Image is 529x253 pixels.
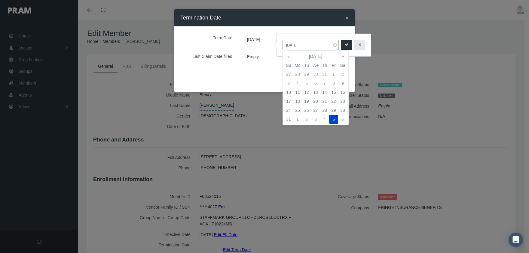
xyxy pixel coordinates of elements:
th: We [311,61,320,70]
td: 9 [338,79,347,88]
label: Term Date: [185,32,238,45]
th: Fr [329,61,338,70]
td: 19 [302,97,311,106]
td: 25 [293,106,302,115]
td: 29 [329,106,338,115]
td: 5 [329,115,338,124]
th: « [284,52,293,61]
td: 27 [311,106,320,115]
td: 23 [338,97,347,106]
th: Th [320,61,329,70]
td: 30 [311,70,320,79]
td: 6 [311,79,320,88]
span: [DATE] [243,35,265,45]
td: 15 [329,88,338,97]
td: 4 [320,115,329,124]
th: Sa [338,61,347,70]
td: 1 [329,70,338,79]
td: 24 [284,106,293,115]
td: 20 [311,97,320,106]
th: » [338,52,347,61]
td: 21 [320,97,329,106]
td: 6 [338,115,347,124]
td: 29 [302,70,311,79]
td: 10 [284,88,293,97]
td: 7 [320,79,329,88]
td: 22 [329,97,338,106]
div: Open Intercom Messenger [509,233,523,247]
td: 12 [302,88,311,97]
td: 26 [302,106,311,115]
td: 3 [284,79,293,88]
td: 2 [338,70,347,79]
td: 5 [302,79,311,88]
td: 8 [329,79,338,88]
button: Close [345,15,349,21]
td: 16 [338,88,347,97]
td: 14 [320,88,329,97]
td: 28 [320,106,329,115]
td: 27 [284,70,293,79]
h4: Termination Date [180,13,221,22]
label: Last Claim Date filled: [185,51,238,61]
th: Su [284,61,293,70]
td: 2 [302,115,311,124]
td: 17 [284,97,293,106]
span: × [345,14,349,21]
td: 18 [293,97,302,106]
td: 11 [293,88,302,97]
th: [DATE] [293,52,338,61]
td: 31 [284,115,293,124]
span: Empty [243,52,264,61]
td: 28 [293,70,302,79]
th: Tu [302,61,311,70]
td: 3 [311,115,320,124]
td: 13 [311,88,320,97]
td: 1 [293,115,302,124]
td: 4 [293,79,302,88]
th: Mo [293,61,302,70]
td: 31 [320,70,329,79]
td: 30 [338,106,347,115]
